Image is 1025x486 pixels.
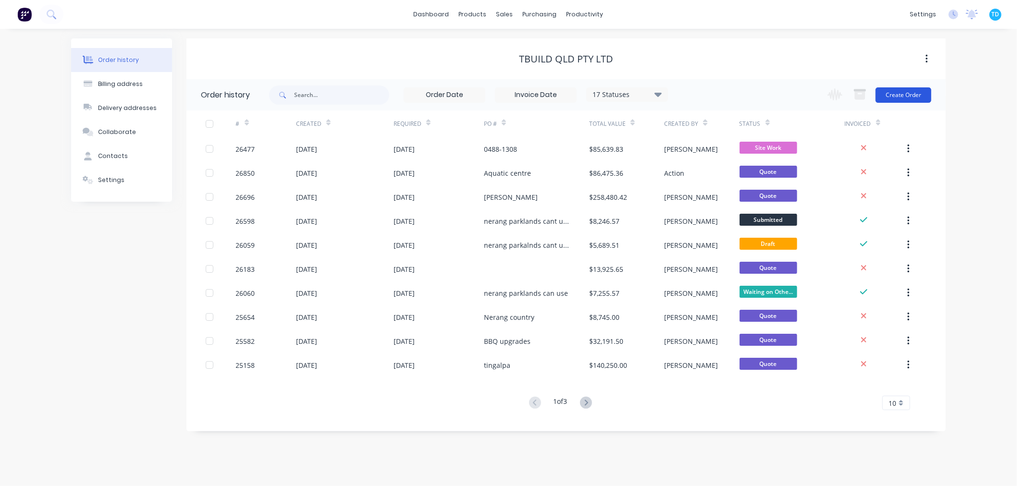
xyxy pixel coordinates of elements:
[484,336,531,346] div: BBQ upgrades
[740,110,845,137] div: Status
[236,120,240,128] div: #
[484,192,538,202] div: [PERSON_NAME]
[236,288,255,298] div: 26060
[236,240,255,250] div: 26059
[484,240,570,250] div: nerang parkalnds cant use
[589,312,619,322] div: $8,745.00
[664,168,684,178] div: Action
[484,216,570,226] div: nerang parklands cant use
[98,128,136,136] div: Collaborate
[889,398,896,408] span: 10
[484,288,568,298] div: nerang parklands can use
[394,336,415,346] div: [DATE]
[664,110,739,137] div: Created By
[876,87,931,103] button: Create Order
[236,168,255,178] div: 26850
[236,360,255,370] div: 25158
[236,336,255,346] div: 25582
[589,264,623,274] div: $13,925.65
[394,216,415,226] div: [DATE]
[845,110,905,137] div: Invoiced
[905,7,941,22] div: settings
[562,7,608,22] div: productivity
[296,192,317,202] div: [DATE]
[296,144,317,154] div: [DATE]
[454,7,492,22] div: products
[664,264,718,274] div: [PERSON_NAME]
[236,110,296,137] div: #
[664,216,718,226] div: [PERSON_NAME]
[71,72,172,96] button: Billing address
[589,336,623,346] div: $32,191.50
[296,360,317,370] div: [DATE]
[740,120,761,128] div: Status
[71,96,172,120] button: Delivery addresses
[98,104,157,112] div: Delivery addresses
[740,262,797,274] span: Quote
[71,144,172,168] button: Contacts
[740,214,797,226] span: Submitted
[484,120,497,128] div: PO #
[394,192,415,202] div: [DATE]
[236,216,255,226] div: 26598
[589,360,627,370] div: $140,250.00
[992,10,1000,19] span: TD
[404,88,485,102] input: Order Date
[589,120,626,128] div: Total Value
[394,312,415,322] div: [DATE]
[664,336,718,346] div: [PERSON_NAME]
[664,240,718,250] div: [PERSON_NAME]
[71,120,172,144] button: Collaborate
[495,88,576,102] input: Invoice Date
[296,216,317,226] div: [DATE]
[589,110,664,137] div: Total Value
[740,334,797,346] span: Quote
[17,7,32,22] img: Factory
[394,110,484,137] div: Required
[296,336,317,346] div: [DATE]
[394,360,415,370] div: [DATE]
[484,312,534,322] div: Nerang country
[587,89,667,100] div: 17 Statuses
[98,56,139,64] div: Order history
[554,396,568,410] div: 1 of 3
[664,312,718,322] div: [PERSON_NAME]
[296,288,317,298] div: [DATE]
[740,190,797,202] span: Quote
[664,192,718,202] div: [PERSON_NAME]
[394,264,415,274] div: [DATE]
[296,168,317,178] div: [DATE]
[98,176,124,184] div: Settings
[236,312,255,322] div: 25654
[740,286,797,298] span: Waiting on Othe...
[484,360,510,370] div: tingalpa
[664,288,718,298] div: [PERSON_NAME]
[740,166,797,178] span: Quote
[589,144,623,154] div: $85,639.83
[664,360,718,370] div: [PERSON_NAME]
[589,288,619,298] div: $7,255.57
[589,192,627,202] div: $258,480.42
[740,238,797,250] span: Draft
[740,142,797,154] span: Site Work
[236,192,255,202] div: 26696
[845,120,871,128] div: Invoiced
[394,120,421,128] div: Required
[518,7,562,22] div: purchasing
[236,264,255,274] div: 26183
[294,85,389,105] input: Search...
[484,110,589,137] div: PO #
[664,144,718,154] div: [PERSON_NAME]
[519,53,613,65] div: TBuild QLD Pty Ltd
[589,216,619,226] div: $8,246.57
[492,7,518,22] div: sales
[394,288,415,298] div: [DATE]
[98,80,143,88] div: Billing address
[664,120,698,128] div: Created By
[201,89,250,101] div: Order history
[394,240,415,250] div: [DATE]
[394,168,415,178] div: [DATE]
[71,168,172,192] button: Settings
[98,152,128,160] div: Contacts
[296,120,321,128] div: Created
